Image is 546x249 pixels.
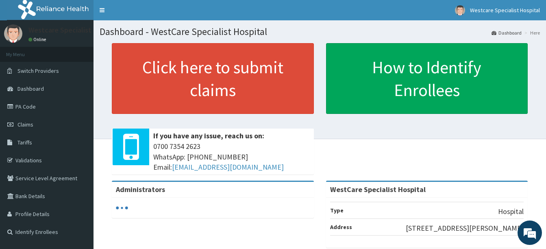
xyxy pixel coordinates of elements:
img: User Image [4,24,22,43]
span: Dashboard [17,85,44,92]
p: Hospital [498,206,524,217]
span: Tariffs [17,139,32,146]
b: Administrators [116,185,165,194]
strong: WestCare Specialist Hospital [330,185,426,194]
li: Here [522,29,540,36]
b: Type [330,207,344,214]
p: Westcare Specialist Hospital [28,26,120,34]
svg: audio-loading [116,202,128,214]
a: Click here to submit claims [112,43,314,114]
a: Dashboard [492,29,522,36]
span: Claims [17,121,33,128]
p: [STREET_ADDRESS][PERSON_NAME] [406,223,524,234]
b: Address [330,223,352,231]
a: Online [28,37,48,42]
span: 0700 7354 2623 WhatsApp: [PHONE_NUMBER] Email: [153,141,310,173]
a: [EMAIL_ADDRESS][DOMAIN_NAME] [172,162,284,172]
span: Switch Providers [17,67,59,74]
b: If you have any issue, reach us on: [153,131,264,140]
img: User Image [455,5,465,15]
a: How to Identify Enrollees [326,43,528,114]
h1: Dashboard - WestCare Specialist Hospital [100,26,540,37]
span: Westcare Specialist Hospital [470,7,540,14]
